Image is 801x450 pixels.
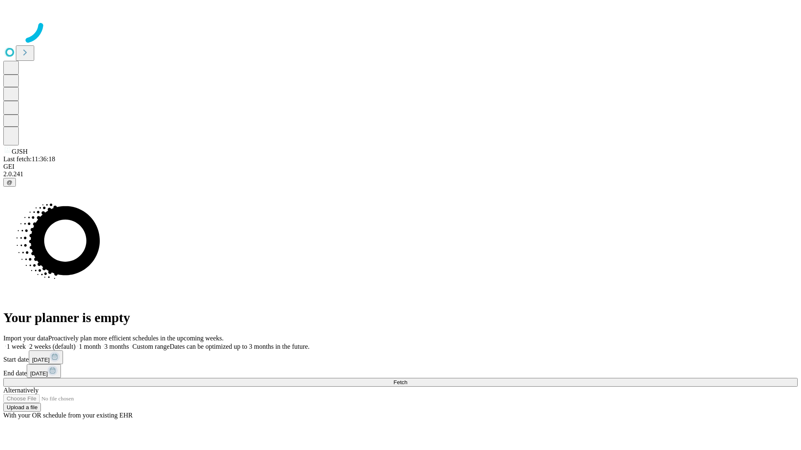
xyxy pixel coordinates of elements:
[79,343,101,350] span: 1 month
[3,155,55,162] span: Last fetch: 11:36:18
[3,364,798,378] div: End date
[132,343,169,350] span: Custom range
[3,412,133,419] span: With your OR schedule from your existing EHR
[3,378,798,387] button: Fetch
[3,178,16,187] button: @
[104,343,129,350] span: 3 months
[7,179,13,185] span: @
[3,350,798,364] div: Start date
[27,364,61,378] button: [DATE]
[3,310,798,325] h1: Your planner is empty
[3,163,798,170] div: GEI
[48,335,224,342] span: Proactively plan more efficient schedules in the upcoming weeks.
[29,350,63,364] button: [DATE]
[12,148,28,155] span: GJSH
[30,370,48,377] span: [DATE]
[32,357,50,363] span: [DATE]
[3,170,798,178] div: 2.0.241
[3,387,38,394] span: Alternatively
[7,343,26,350] span: 1 week
[3,335,48,342] span: Import your data
[29,343,76,350] span: 2 weeks (default)
[3,403,41,412] button: Upload a file
[393,379,407,385] span: Fetch
[170,343,310,350] span: Dates can be optimized up to 3 months in the future.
